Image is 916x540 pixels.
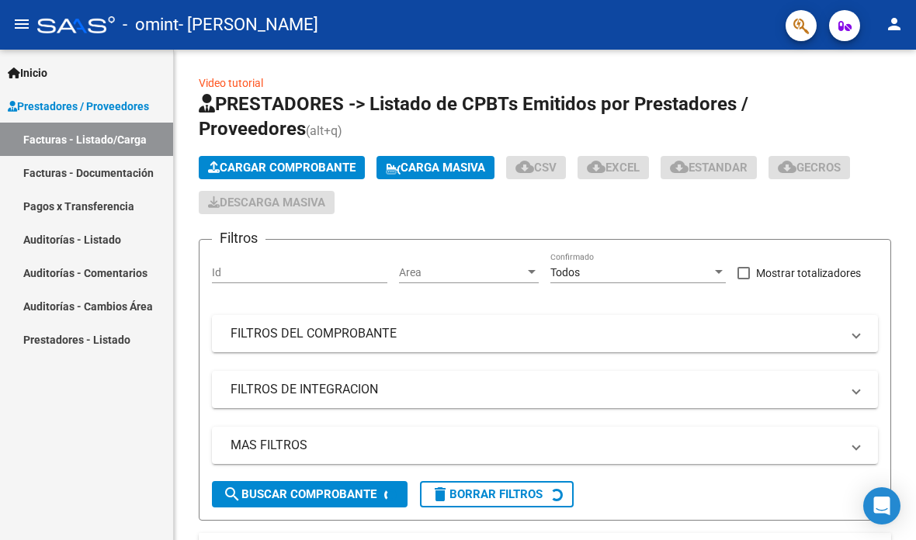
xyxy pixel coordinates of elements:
mat-icon: cloud_download [670,157,689,176]
span: Estandar [670,161,748,175]
app-download-masive: Descarga masiva de comprobantes (adjuntos) [199,191,335,214]
button: Carga Masiva [376,156,494,179]
span: Gecros [778,161,841,175]
button: Buscar Comprobante [212,481,408,507]
mat-expansion-panel-header: MAS FILTROS [212,427,878,464]
span: Area [399,266,525,279]
span: EXCEL [587,161,640,175]
button: Cargar Comprobante [199,156,365,179]
mat-icon: cloud_download [778,157,796,176]
span: Buscar Comprobante [223,487,376,501]
mat-icon: search [223,485,241,504]
mat-panel-title: FILTROS DEL COMPROBANTE [231,325,841,342]
span: Descarga Masiva [208,196,325,209]
button: CSV [506,156,566,179]
span: Todos [550,266,580,279]
mat-icon: menu [12,15,31,33]
button: Gecros [769,156,850,179]
mat-panel-title: FILTROS DE INTEGRACION [231,381,841,398]
span: CSV [515,161,557,175]
button: EXCEL [578,156,649,179]
mat-icon: delete [431,485,449,504]
span: Borrar Filtros [431,487,543,501]
button: Descarga Masiva [199,191,335,214]
button: Borrar Filtros [420,481,574,507]
mat-expansion-panel-header: FILTROS DEL COMPROBANTE [212,315,878,352]
span: - [PERSON_NAME] [179,8,318,42]
span: - omint [123,8,179,42]
mat-panel-title: MAS FILTROS [231,437,841,454]
button: Estandar [661,156,757,179]
a: Video tutorial [199,77,263,89]
span: Inicio [8,64,47,81]
span: Mostrar totalizadores [756,264,861,282]
mat-icon: cloud_download [515,157,534,176]
h3: Filtros [212,227,265,249]
span: PRESTADORES -> Listado de CPBTs Emitidos por Prestadores / Proveedores [199,93,748,140]
mat-icon: cloud_download [587,157,605,176]
span: Prestadores / Proveedores [8,98,149,115]
mat-expansion-panel-header: FILTROS DE INTEGRACION [212,371,878,408]
mat-icon: person [885,15,904,33]
div: Open Intercom Messenger [863,487,900,524]
span: (alt+q) [306,123,342,138]
span: Cargar Comprobante [208,161,356,175]
span: Carga Masiva [386,161,485,175]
